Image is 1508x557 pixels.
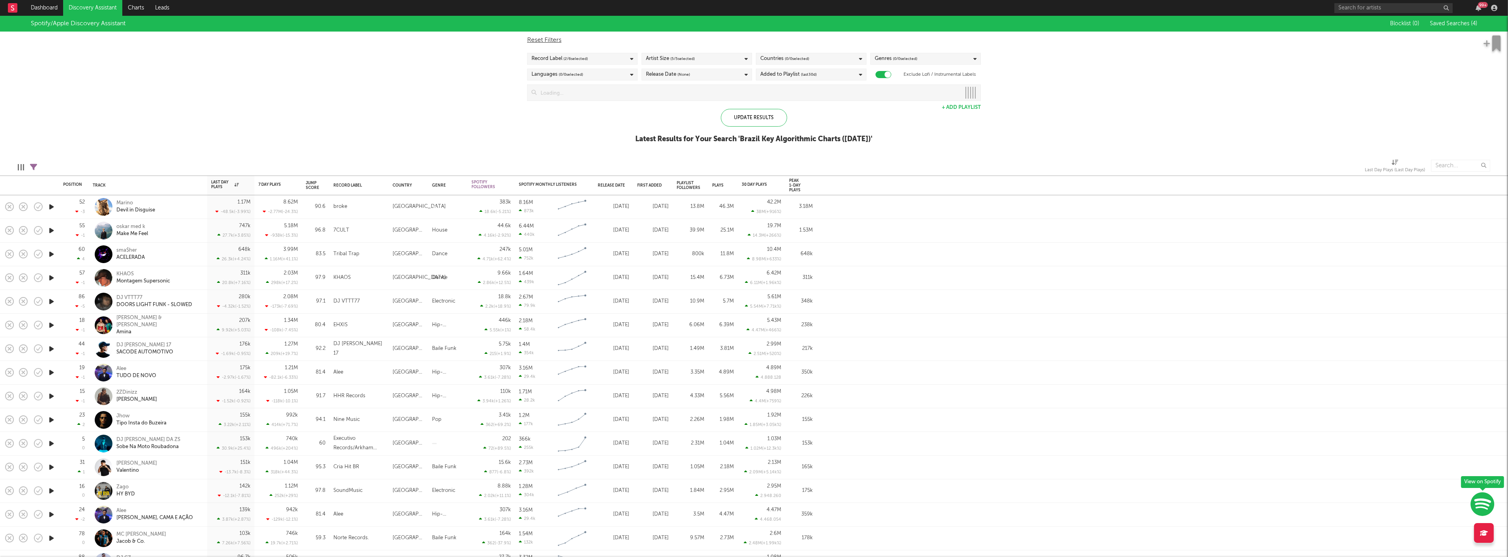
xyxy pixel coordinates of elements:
[519,398,535,403] div: 28.2k
[393,273,446,282] div: [GEOGRAPHIC_DATA]
[333,339,385,358] div: DJ [PERSON_NAME] 17
[306,391,326,401] div: 91.7
[519,224,534,229] div: 6.44M
[766,365,781,370] div: 4.89M
[760,70,817,79] div: Added to Playlist
[789,178,801,193] div: Peak 1-Day Plays
[116,223,148,237] a: oskar med kMake Me Feel
[217,256,251,262] div: 26.3k ( +4.24 % )
[79,413,85,418] div: 23
[211,180,239,189] div: Last Day Plays
[393,202,446,211] div: [GEOGRAPHIC_DATA]
[598,273,629,282] div: [DATE]
[30,156,37,179] div: Filters(1 filter active)
[677,320,704,330] div: 6.06M
[598,297,629,306] div: [DATE]
[393,249,424,259] div: [GEOGRAPHIC_DATA]
[485,351,511,356] div: 215 ( +1.9 % )
[116,349,173,356] div: SACODE AUTOMOTIVO
[333,297,360,306] div: DJ VTTT77
[116,443,180,450] div: Sobe Na Moto Roubadona
[531,70,583,79] div: Languages
[712,320,734,330] div: 6.39M
[598,368,629,377] div: [DATE]
[116,467,157,474] div: Valentino
[116,314,201,329] div: [PERSON_NAME] & [PERSON_NAME]
[79,223,85,228] div: 55
[479,233,511,238] div: 4.16k ( -2.92 % )
[79,318,85,323] div: 18
[240,365,251,370] div: 175k
[116,372,156,379] div: TUDO DE NOVO
[266,280,298,285] div: 298k ( +17.2 % )
[789,344,813,353] div: 217k
[712,249,734,259] div: 11.8M
[217,398,251,404] div: -1.52k ( -0.92 % )
[485,327,511,333] div: 5.55k ( +1 % )
[519,350,534,355] div: 354k
[554,386,590,406] svg: Chart title
[75,304,85,309] div: -5
[646,54,695,64] div: Artist Size
[306,297,326,306] div: 97.1
[712,344,734,353] div: 3.81M
[93,183,199,188] div: Track
[712,183,724,188] div: Plays
[116,491,135,498] div: HY BYD
[393,368,424,377] div: [GEOGRAPHIC_DATA]
[63,182,82,187] div: Position
[265,256,298,262] div: 1.16M ( +41.1 % )
[767,413,781,418] div: 1.92M
[747,256,781,262] div: 8.98M ( +633 % )
[432,297,455,306] div: Electronic
[712,226,734,235] div: 25.1M
[479,209,511,214] div: 18.6k ( -5.21 % )
[637,368,669,377] div: [DATE]
[677,368,704,377] div: 3.35M
[432,320,464,330] div: Hip-Hop/Rap
[471,180,499,189] div: Spotify Followers
[76,375,85,380] div: -1
[637,202,669,211] div: [DATE]
[265,327,298,333] div: -108k ( -7.45 % )
[116,329,201,336] div: Amina
[712,273,734,282] div: 6.73M
[559,70,583,79] span: ( 0 / 0 selected)
[333,249,359,259] div: Tribal Trap
[1476,5,1481,11] button: 99+
[217,375,251,380] div: -2.97k ( -1.67 % )
[500,365,511,370] div: 307k
[116,396,157,403] div: [PERSON_NAME]
[789,226,813,235] div: 1.53M
[767,342,781,347] div: 2.99M
[306,273,326,282] div: 97.9
[238,247,251,252] div: 648k
[79,342,85,347] div: 44
[478,280,511,285] div: 2.86k ( +12.5 % )
[598,183,625,188] div: Release Date
[116,254,145,261] div: ACELERADA
[554,268,590,288] svg: Chart title
[500,389,511,394] div: 110k
[712,368,734,377] div: 4.89M
[1428,21,1477,27] button: Saved Searches (4)
[306,181,319,190] div: Jump Score
[333,202,347,211] div: broke
[537,85,961,101] input: Loading...
[432,226,447,235] div: House
[500,200,511,205] div: 383k
[393,344,424,353] div: [GEOGRAPHIC_DATA]
[554,363,590,382] svg: Chart title
[745,304,781,309] div: 5.54M ( +7.71k % )
[670,54,695,64] span: ( 5 / 5 selected)
[116,436,180,450] a: DJ [PERSON_NAME] DA ZSSobe Na Moto Roubadona
[554,292,590,311] svg: Chart title
[217,280,251,285] div: 20.8k ( +7.16 % )
[265,233,298,238] div: -938k ( -15.3 % )
[498,294,511,299] div: 18.8k
[284,389,298,394] div: 1.05M
[116,271,170,285] a: KHAOSMontagem Supersonic
[748,351,781,356] div: 2.51M ( +520 % )
[1431,160,1490,172] input: Search...
[677,391,704,401] div: 4.33M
